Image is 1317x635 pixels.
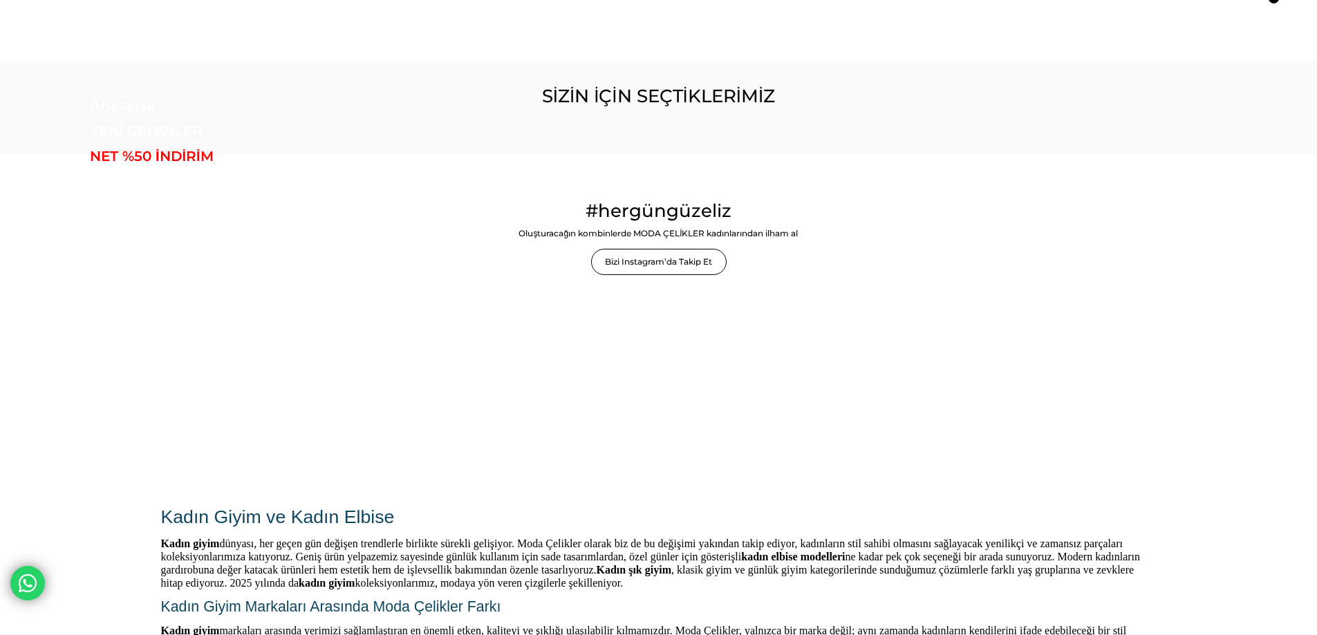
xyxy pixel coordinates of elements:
[161,538,220,549] span: Kadın giyim
[90,327,280,343] a: AKSESUAR
[299,577,355,589] b: kadın giyim
[542,85,776,107] span: SİZİN İÇİN SEÇTİKLERİMİZ
[90,97,280,113] a: Anasayfa
[90,276,280,292] a: KOMBİN
[597,564,671,576] b: Kadın şık giyim
[90,148,280,164] a: NET %50 İNDİRİM
[591,249,727,275] a: Bizi Instagram’da Takip Et
[90,250,280,267] a: TAKIM
[161,538,1141,589] span: dünyası, her geçen gün değişen trendlerle birlikte sürekli gelişiyor. Moda Çelikler olarak biz de...
[741,551,845,562] b: kadın elbise modelleri
[90,173,280,190] a: ELBİSE
[90,199,280,216] a: DIŞ GİYİM
[90,122,280,139] a: YENİ GELENLER
[161,598,501,615] span: Kadın Giyim Markaları Arasında Moda Çelikler Farkı
[90,225,280,241] a: GİYİM
[161,506,395,527] span: Kadın Giyim ve Kadın Elbise
[90,301,280,318] a: ÇOK SATANLAR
